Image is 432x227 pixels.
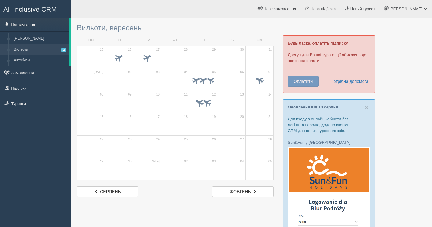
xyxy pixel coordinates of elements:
[283,35,375,93] div: Доступ для Вашої турагенції обмежено до внесення оплати
[128,115,131,119] span: 16
[77,35,105,46] td: ПН
[288,41,348,45] b: Будь ласка, оплатіть підписку
[0,0,70,17] a: All-Inclusive CRM
[365,104,369,111] span: ×
[350,6,375,11] span: Новий турист
[184,48,188,52] span: 28
[212,48,216,52] span: 29
[288,140,350,145] a: Sun&Fun у [GEOGRAPHIC_DATA]
[156,137,160,142] span: 24
[156,48,160,52] span: 27
[77,186,138,197] a: серпень
[100,115,103,119] span: 15
[77,24,274,32] h3: Вильоти, вересень
[184,159,188,164] span: 02
[212,186,274,197] a: жовтень
[326,76,369,87] a: Потрібна допомога
[128,70,131,74] span: 02
[240,137,244,142] span: 27
[94,70,103,74] span: [DATE]
[184,115,188,119] span: 18
[230,189,251,194] span: жовтень
[240,70,244,74] span: 06
[212,92,216,97] span: 12
[128,48,131,52] span: 26
[217,35,245,46] td: СБ
[133,35,161,46] td: СР
[189,35,217,46] td: ПТ
[365,104,369,111] button: Close
[288,105,338,109] a: Оновлення від 10 серпня
[212,70,216,74] span: 05
[268,92,272,97] span: 14
[268,48,272,52] span: 31
[240,48,244,52] span: 30
[311,6,336,11] span: Нова підбірка
[240,92,244,97] span: 13
[389,6,422,11] span: [PERSON_NAME]
[268,137,272,142] span: 28
[128,92,131,97] span: 09
[156,92,160,97] span: 10
[100,92,103,97] span: 08
[240,159,244,164] span: 04
[128,137,131,142] span: 23
[150,159,159,164] span: [DATE]
[288,139,370,145] p: :
[156,70,160,74] span: 03
[100,189,121,194] span: серпень
[268,115,272,119] span: 21
[288,76,319,87] button: Оплатити
[11,44,69,55] a: Вильоти2
[240,115,244,119] span: 20
[105,35,133,46] td: ВТ
[268,70,272,74] span: 07
[156,115,160,119] span: 17
[100,159,103,164] span: 29
[264,6,296,11] span: Нове замовлення
[212,159,216,164] span: 03
[128,159,131,164] span: 30
[161,35,189,46] td: ЧТ
[11,33,69,44] a: [PERSON_NAME]
[245,35,273,46] td: НД
[100,137,103,142] span: 22
[288,116,370,134] p: Для входу в онлайн кабінети без логіну та паролю, додано кнопку CRM для нових туроператорів.
[184,92,188,97] span: 11
[184,137,188,142] span: 25
[3,6,57,13] span: All-Inclusive CRM
[61,48,66,52] span: 2
[212,115,216,119] span: 19
[212,137,216,142] span: 26
[11,55,69,66] a: Автобуси
[100,48,103,52] span: 25
[184,70,188,74] span: 04
[268,159,272,164] span: 05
